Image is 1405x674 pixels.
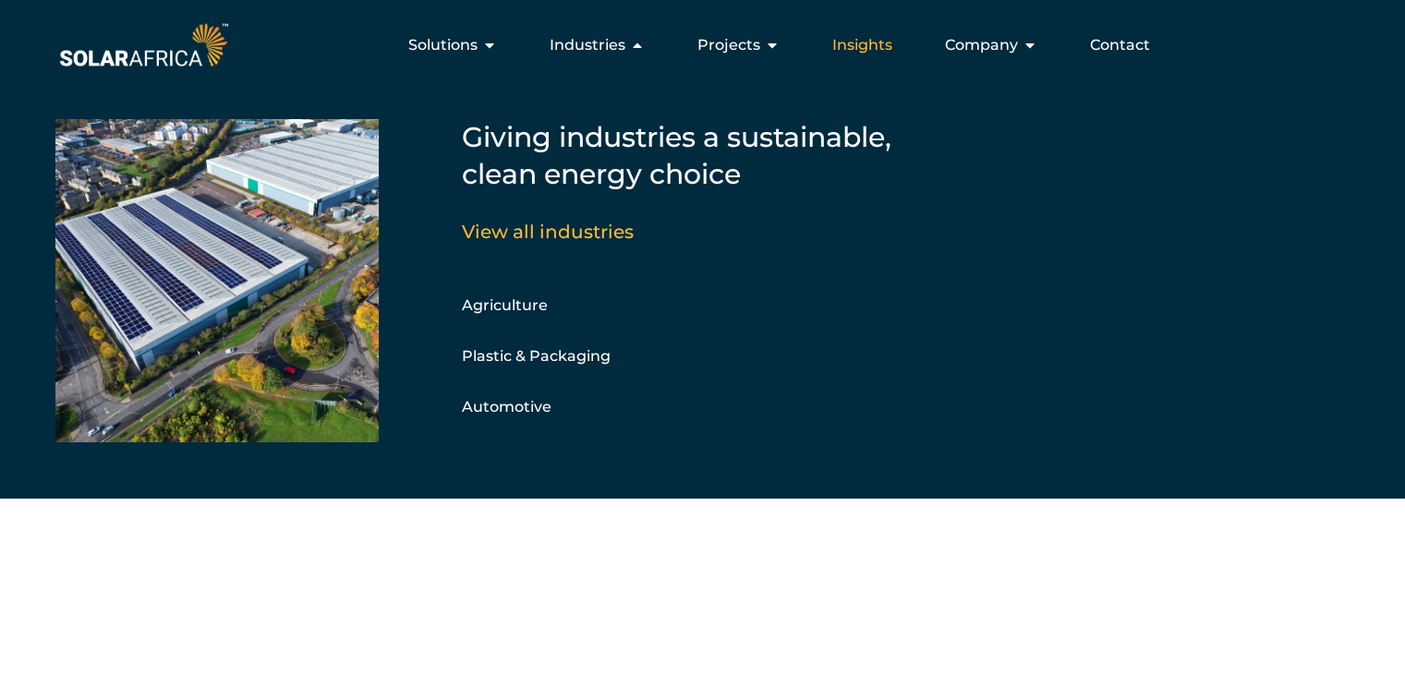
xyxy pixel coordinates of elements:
[55,560,1404,573] h5: SolarAfrica is proudly affiliated with
[697,34,760,56] span: Projects
[462,347,611,365] a: Plastic & Packaging
[462,398,551,415] a: Automotive
[945,34,1018,56] span: Company
[1090,34,1150,56] a: Contact
[232,27,1165,64] div: Menu Toggle
[462,119,924,193] h5: Giving industries a sustainable, clean energy choice
[232,27,1165,64] nav: Menu
[832,34,892,56] a: Insights
[462,221,634,243] a: View all industries
[408,34,478,56] span: Solutions
[462,296,548,314] a: Agriculture
[550,34,625,56] span: Industries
